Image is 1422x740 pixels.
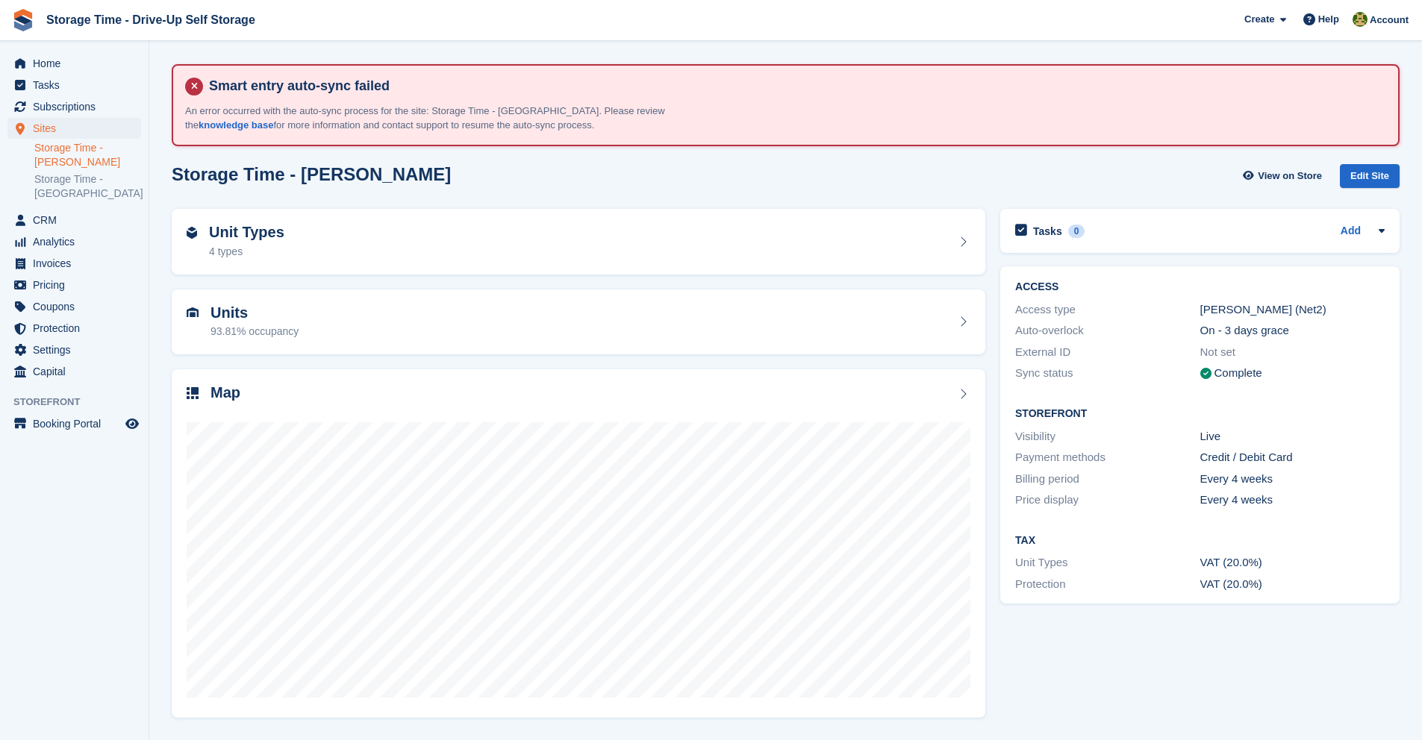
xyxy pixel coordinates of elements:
[7,231,141,252] a: menu
[7,253,141,274] a: menu
[203,78,1386,95] h4: Smart entry auto-sync failed
[33,253,122,274] span: Invoices
[1318,12,1339,27] span: Help
[211,304,299,322] h2: Units
[1340,164,1400,189] div: Edit Site
[1015,471,1200,488] div: Billing period
[33,118,122,139] span: Sites
[33,339,122,360] span: Settings
[7,339,141,360] a: menu
[1200,449,1385,466] div: Credit / Debit Card
[172,209,985,275] a: Unit Types 4 types
[33,210,122,231] span: CRM
[34,172,141,201] a: Storage Time - [GEOGRAPHIC_DATA]
[1015,408,1385,420] h2: Storefront
[172,369,985,718] a: Map
[7,118,141,139] a: menu
[1015,576,1200,593] div: Protection
[209,244,284,260] div: 4 types
[13,395,149,410] span: Storefront
[1200,322,1385,339] div: On - 3 days grace
[1015,554,1200,571] div: Unit Types
[209,224,284,241] h2: Unit Types
[34,141,141,169] a: Storage Time - [PERSON_NAME]
[172,164,451,184] h2: Storage Time - [PERSON_NAME]
[1241,164,1328,189] a: View on Store
[199,119,273,131] a: knowledge base
[1200,428,1385,445] div: Live
[1015,344,1200,361] div: External ID
[1015,428,1200,445] div: Visibility
[33,318,122,339] span: Protection
[33,53,122,74] span: Home
[33,75,122,95] span: Tasks
[1200,576,1385,593] div: VAT (20.0%)
[187,227,197,239] img: unit-type-icn-2b2737a686de81e16bb02015468b77c625bbabd49415b5ef34ead5e3b44a266d.svg
[7,296,141,317] a: menu
[1200,554,1385,571] div: VAT (20.0%)
[7,318,141,339] a: menu
[33,361,122,382] span: Capital
[7,75,141,95] a: menu
[1068,225,1085,238] div: 0
[1200,492,1385,509] div: Every 4 weeks
[1015,449,1200,466] div: Payment methods
[187,387,199,399] img: map-icn-33ee37083ee616e46c38cad1a60f524a97daa1e2b2c8c0bc3eb3415660979fc1.svg
[1200,471,1385,488] div: Every 4 weeks
[1015,365,1200,382] div: Sync status
[33,275,122,295] span: Pricing
[211,384,240,401] h2: Map
[33,231,122,252] span: Analytics
[123,415,141,433] a: Preview store
[12,9,34,31] img: stora-icon-8386f47178a22dfd0bd8f6a31ec36ba5ce8667c1dd55bd0f319d3a0aa187defe.svg
[1015,535,1385,547] h2: Tax
[1015,301,1200,319] div: Access type
[7,96,141,117] a: menu
[7,210,141,231] a: menu
[211,324,299,339] div: 93.81% occupancy
[40,7,261,32] a: Storage Time - Drive-Up Self Storage
[185,104,708,133] p: An error occurred with the auto-sync process for the site: Storage Time - [GEOGRAPHIC_DATA]. Plea...
[1370,13,1409,28] span: Account
[1015,492,1200,509] div: Price display
[1353,12,1368,27] img: Zain Sarwar
[33,96,122,117] span: Subscriptions
[33,296,122,317] span: Coupons
[187,307,199,318] img: unit-icn-7be61d7bf1b0ce9d3e12c5938cc71ed9869f7b940bace4675aadf7bd6d80202e.svg
[1341,223,1361,240] a: Add
[1258,169,1322,184] span: View on Store
[1015,322,1200,339] div: Auto-overlock
[1214,365,1262,382] div: Complete
[1244,12,1274,27] span: Create
[7,413,141,434] a: menu
[1015,281,1385,293] h2: ACCESS
[1033,225,1062,238] h2: Tasks
[7,361,141,382] a: menu
[33,413,122,434] span: Booking Portal
[7,275,141,295] a: menu
[1200,301,1385,319] div: [PERSON_NAME] (Net2)
[1340,164,1400,195] a: Edit Site
[1200,344,1385,361] div: Not set
[7,53,141,74] a: menu
[172,289,985,355] a: Units 93.81% occupancy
